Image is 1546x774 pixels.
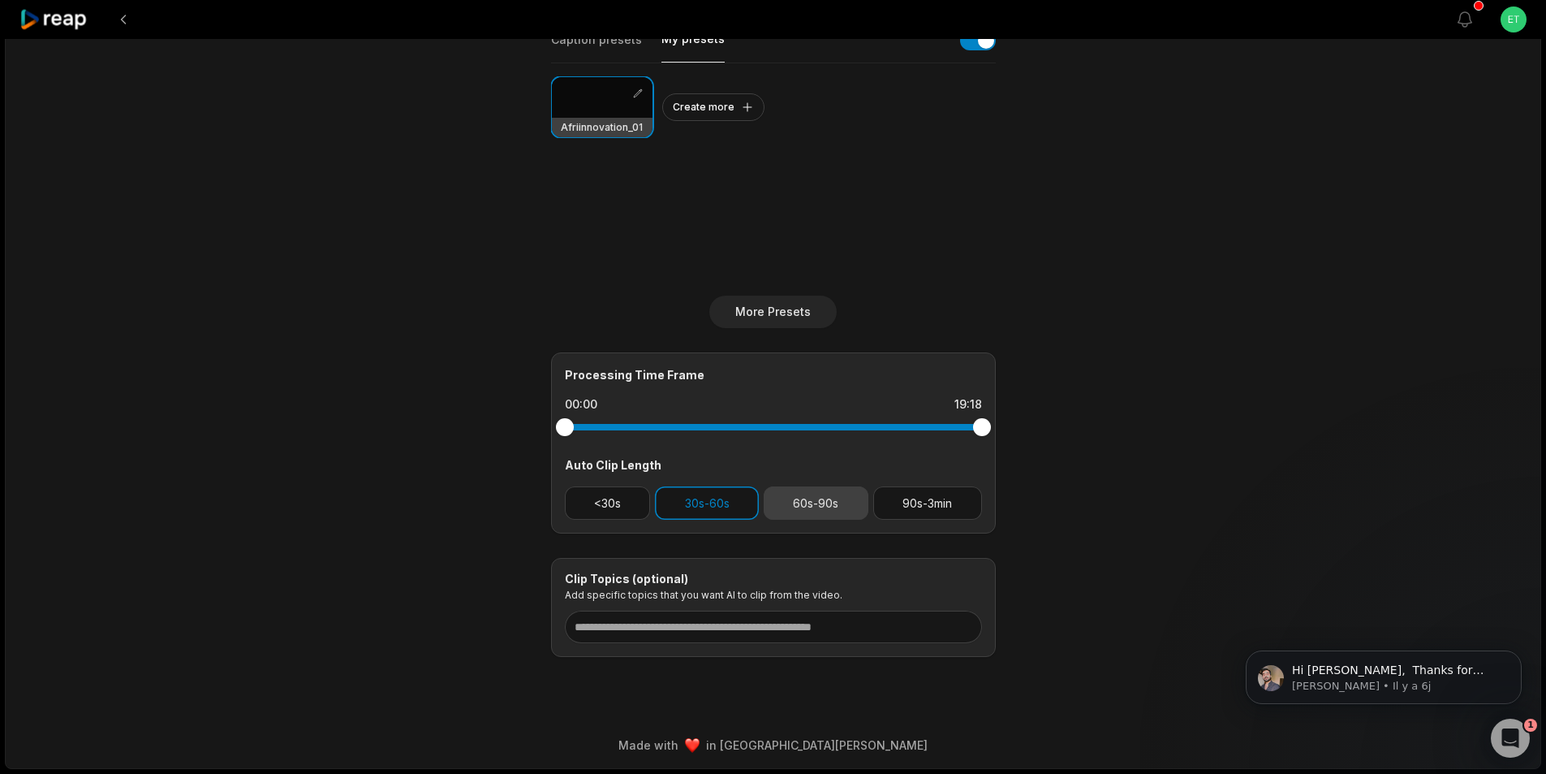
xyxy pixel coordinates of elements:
[764,486,868,520] button: 60s-90s
[685,738,700,753] img: heart emoji
[565,486,651,520] button: <30s
[565,396,597,413] div: 00:00
[565,572,982,586] div: Clip Topics (optional)
[565,366,982,383] div: Processing Time Frame
[565,456,982,473] div: Auto Clip Length
[565,589,982,601] p: Add specific topics that you want AI to clip from the video.
[1524,719,1537,732] span: 1
[954,396,982,413] div: 19:18
[1491,719,1530,758] iframe: Intercom live chat
[661,31,725,63] button: My presets
[709,296,837,328] button: More Presets
[561,121,643,134] h3: Afriinnovation_01
[20,737,1526,754] div: Made with in [GEOGRAPHIC_DATA][PERSON_NAME]
[655,486,759,520] button: 30s-60s
[873,486,982,520] button: 90s-3min
[551,32,642,63] button: Caption presets
[1221,616,1546,730] iframe: Intercom notifications message
[662,93,764,121] button: Create more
